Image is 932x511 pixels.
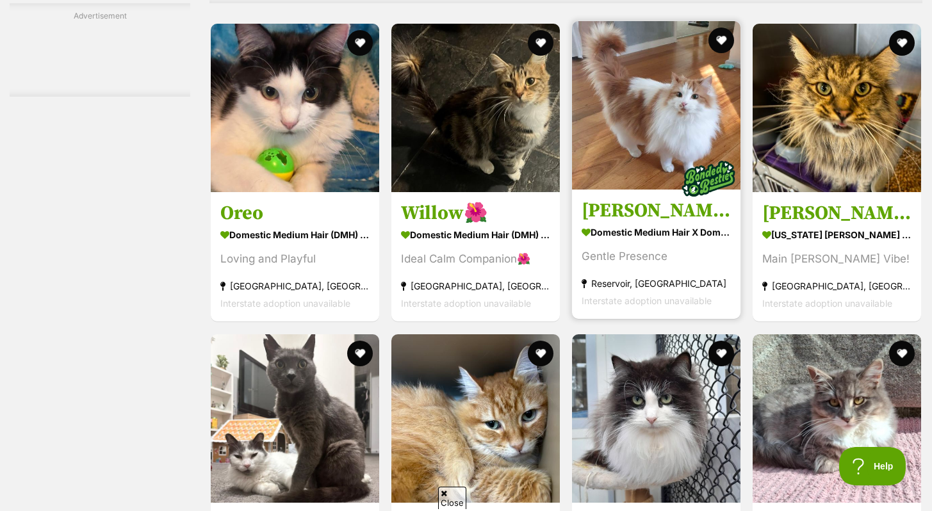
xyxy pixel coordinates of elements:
[347,30,373,56] button: favourite
[401,251,550,268] div: Ideal Calm Companion🌺
[347,341,373,366] button: favourite
[391,334,560,503] img: Boss - Domestic Long Hair (DLH) Cat
[528,30,553,56] button: favourite
[220,251,370,268] div: Loving and Playful
[582,223,731,242] strong: Domestic Medium Hair x Domestic Long Hair Cat
[401,298,531,309] span: Interstate adoption unavailable
[753,24,921,192] img: Rodney - Maine Coon Cat
[762,202,912,226] h3: [PERSON_NAME]
[211,24,379,192] img: Oreo - Domestic Medium Hair (DMH) Cat
[572,190,740,320] a: [PERSON_NAME] & [PERSON_NAME] Domestic Medium Hair x Domestic Long Hair Cat Gentle Presence Reser...
[211,334,379,503] img: Jaguar and ralph - Domestic Medium Hair Cat
[220,278,370,295] strong: [GEOGRAPHIC_DATA], [GEOGRAPHIC_DATA]
[753,192,921,322] a: [PERSON_NAME] [US_STATE] [PERSON_NAME] Cat Main [PERSON_NAME] Vibe! [GEOGRAPHIC_DATA], [GEOGRAPHI...
[762,298,892,309] span: Interstate adoption unavailable
[401,226,550,245] strong: Domestic Medium Hair (DMH) Cat
[10,3,190,97] div: Advertisement
[391,24,560,192] img: Willow🌺 - Domestic Medium Hair (DMH) Cat
[762,226,912,245] strong: [US_STATE] [PERSON_NAME] Cat
[762,278,912,295] strong: [GEOGRAPHIC_DATA], [GEOGRAPHIC_DATA]
[220,202,370,226] h3: Oreo
[582,275,731,293] strong: Reservoir, [GEOGRAPHIC_DATA]
[582,248,731,266] div: Gentle Presence
[889,30,915,56] button: favourite
[401,278,550,295] strong: [GEOGRAPHIC_DATA], [GEOGRAPHIC_DATA]
[889,341,915,366] button: favourite
[708,341,734,366] button: favourite
[391,192,560,322] a: Willow🌺 Domestic Medium Hair (DMH) Cat Ideal Calm Companion🌺 [GEOGRAPHIC_DATA], [GEOGRAPHIC_DATA]...
[401,202,550,226] h3: Willow🌺
[528,341,553,366] button: favourite
[220,298,350,309] span: Interstate adoption unavailable
[220,226,370,245] strong: Domestic Medium Hair (DMH) Cat
[438,487,466,509] span: Close
[753,334,921,503] img: Koala - Siberian Cat
[572,334,740,503] img: Panini - Domestic Medium Hair (DMH) Cat
[708,28,734,53] button: favourite
[582,199,731,223] h3: [PERSON_NAME] & [PERSON_NAME]
[572,21,740,190] img: Wendy & Tina - Domestic Medium Hair x Domestic Long Hair Cat
[839,447,906,485] iframe: Help Scout Beacon - Open
[762,251,912,268] div: Main [PERSON_NAME] Vibe!
[676,147,740,211] img: bonded besties
[582,296,712,307] span: Interstate adoption unavailable
[211,192,379,322] a: Oreo Domestic Medium Hair (DMH) Cat Loving and Playful [GEOGRAPHIC_DATA], [GEOGRAPHIC_DATA] Inter...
